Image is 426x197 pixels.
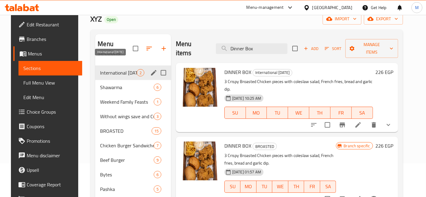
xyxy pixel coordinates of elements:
[181,142,220,180] img: DINNER BOX
[23,94,77,101] span: Edit Menu
[224,78,373,93] p: 3 Crispy Broasted Chicken pieces with coleslaw salad, French fries, bread and garlic dip.
[301,44,321,53] span: Add item
[224,107,246,119] button: SU
[13,163,82,177] a: Upsell
[369,15,398,23] span: export
[224,68,251,77] span: DINNER BOX
[320,181,336,193] button: SA
[27,137,77,145] span: Promotions
[335,118,350,132] button: Branch-specific-item
[156,41,171,56] button: Add section
[385,121,392,129] svg: Show Choices
[415,4,419,11] span: M
[154,156,161,164] div: items
[149,68,158,77] button: edit
[95,80,171,95] div: Shawarma6
[100,98,153,105] span: Weekend Family Feasts
[364,13,403,25] button: export
[375,142,393,150] h6: 226 EGP
[275,182,286,191] span: WE
[345,39,398,58] button: Manage items
[95,167,171,182] div: Bytes6
[100,156,153,164] span: Beef Burger
[100,127,151,135] span: BROASTED
[224,152,336,167] p: 3 Crispy Broasted Chicken pieces with coleslaw salad, French fries, bread and garlic dip.
[307,118,321,132] button: sort-choices
[13,105,82,119] a: Choice Groups
[230,95,263,101] span: [DATE] 10:25 AM
[95,65,171,80] div: International [DATE]2edit
[154,98,161,105] div: items
[152,128,161,134] span: 15
[323,13,361,25] button: import
[367,118,381,132] button: delete
[154,186,161,192] span: 5
[253,69,292,76] span: International [DATE]
[18,90,82,105] a: Edit Menu
[154,142,161,149] div: items
[137,69,144,76] div: items
[181,68,220,107] img: DINNER BOX
[13,177,82,192] a: Coverage Report
[18,75,82,90] a: Full Menu View
[354,121,362,129] a: Edit menu item
[301,44,321,53] button: Add
[248,109,265,117] span: MO
[230,169,263,175] span: [DATE] 01:57 AM
[303,45,319,52] span: Add
[154,157,161,163] span: 9
[18,61,82,75] a: Sections
[259,182,270,191] span: TU
[13,17,82,32] a: Edit Restaurant
[27,181,77,188] span: Coverage Report
[95,182,171,196] div: Pashka5
[100,84,153,91] div: Shawarma
[95,138,171,153] div: Chicken Burger Sandwiches7
[90,12,102,26] span: XYZ
[27,152,77,159] span: Menu disclaimer
[13,46,82,61] a: Menus
[253,143,277,150] div: BROASTED
[288,181,304,193] button: TH
[272,181,288,193] button: WE
[28,50,77,57] span: Menus
[216,43,287,54] input: search
[227,109,243,117] span: SU
[253,69,292,76] div: International Potato Day
[352,107,373,119] button: SA
[291,182,302,191] span: TH
[224,181,240,193] button: SU
[176,39,209,58] h2: Menu items
[100,185,153,193] span: Pashka
[13,134,82,148] a: Promotions
[327,15,357,23] span: import
[224,141,251,150] span: DINNER BOX
[27,21,77,28] span: Edit Restaurant
[95,109,171,124] div: Without wings save and Crunch3
[137,70,144,76] span: 2
[341,143,372,149] span: Branch specific
[154,114,161,119] span: 3
[154,185,161,193] div: items
[312,4,352,11] div: [GEOGRAPHIC_DATA]
[27,35,77,43] span: Branches
[257,181,273,193] button: TU
[325,45,341,52] span: Sort
[247,4,284,11] div: Menu-management
[154,172,161,178] span: 6
[98,39,133,58] h2: Menu sections
[350,41,393,56] span: Manage items
[154,171,161,178] div: items
[154,99,161,105] span: 1
[227,182,238,191] span: SU
[104,17,118,22] span: Open
[100,142,153,149] div: Chicken Burger Sandwiches
[152,127,161,135] div: items
[104,16,118,23] div: Open
[323,182,334,191] span: SA
[154,85,161,90] span: 6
